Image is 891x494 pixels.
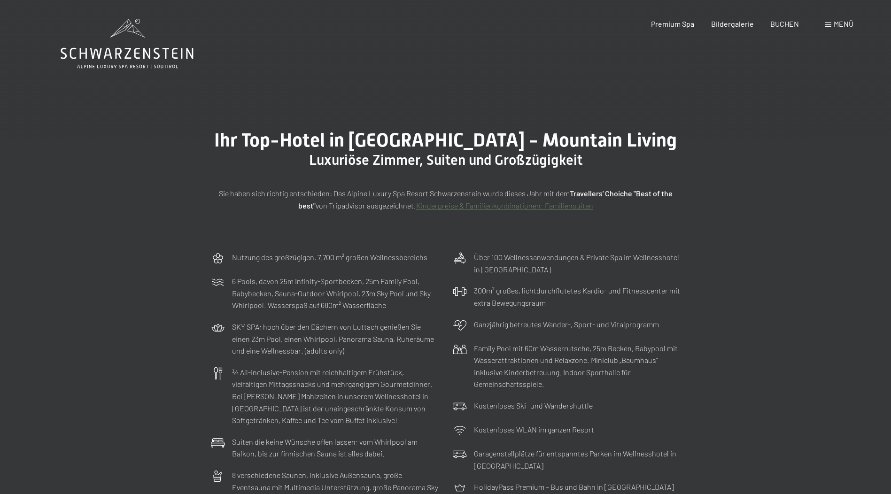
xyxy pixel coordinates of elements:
p: Kostenloses Ski- und Wandershuttle [474,400,593,412]
a: Bildergalerie [711,19,754,28]
a: Premium Spa [651,19,694,28]
p: Suiten die keine Wünsche offen lassen: vom Whirlpool am Balkon, bis zur finnischen Sauna ist alle... [232,436,439,460]
p: Ganzjährig betreutes Wander-, Sport- und Vitalprogramm [474,318,659,331]
span: Ihr Top-Hotel in [GEOGRAPHIC_DATA] - Mountain Living [214,129,677,151]
p: Garagenstellplätze für entspanntes Parken im Wellnesshotel in [GEOGRAPHIC_DATA] [474,448,681,471]
p: Family Pool mit 60m Wasserrutsche, 25m Becken, Babypool mit Wasserattraktionen und Relaxzone. Min... [474,342,681,390]
strong: Travellers' Choiche "Best of the best" [298,189,673,210]
p: ¾ All-inclusive-Pension mit reichhaltigem Frühstück, vielfältigen Mittagssnacks und mehrgängigem ... [232,366,439,426]
p: SKY SPA: hoch über den Dächern von Luttach genießen Sie einen 23m Pool, einen Whirlpool, Panorama... [232,321,439,357]
p: 6 Pools, davon 25m Infinity-Sportbecken, 25m Family Pool, Babybecken, Sauna-Outdoor Whirlpool, 23... [232,275,439,311]
a: BUCHEN [770,19,799,28]
span: Luxuriöse Zimmer, Suiten und Großzügigkeit [309,152,582,168]
p: Kostenloses WLAN im ganzen Resort [474,424,594,436]
p: Nutzung des großzügigen, 7.700 m² großen Wellnessbereichs [232,251,427,263]
p: Sie haben sich richtig entschieden: Das Alpine Luxury Spa Resort Schwarzenstein wurde dieses Jahr... [211,187,681,211]
a: Kinderpreise & Familienkonbinationen- Familiensuiten [416,201,593,210]
p: Über 100 Wellnessanwendungen & Private Spa im Wellnesshotel in [GEOGRAPHIC_DATA] [474,251,681,275]
p: 300m² großes, lichtdurchflutetes Kardio- und Fitnesscenter mit extra Bewegungsraum [474,285,681,309]
span: Menü [834,19,853,28]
